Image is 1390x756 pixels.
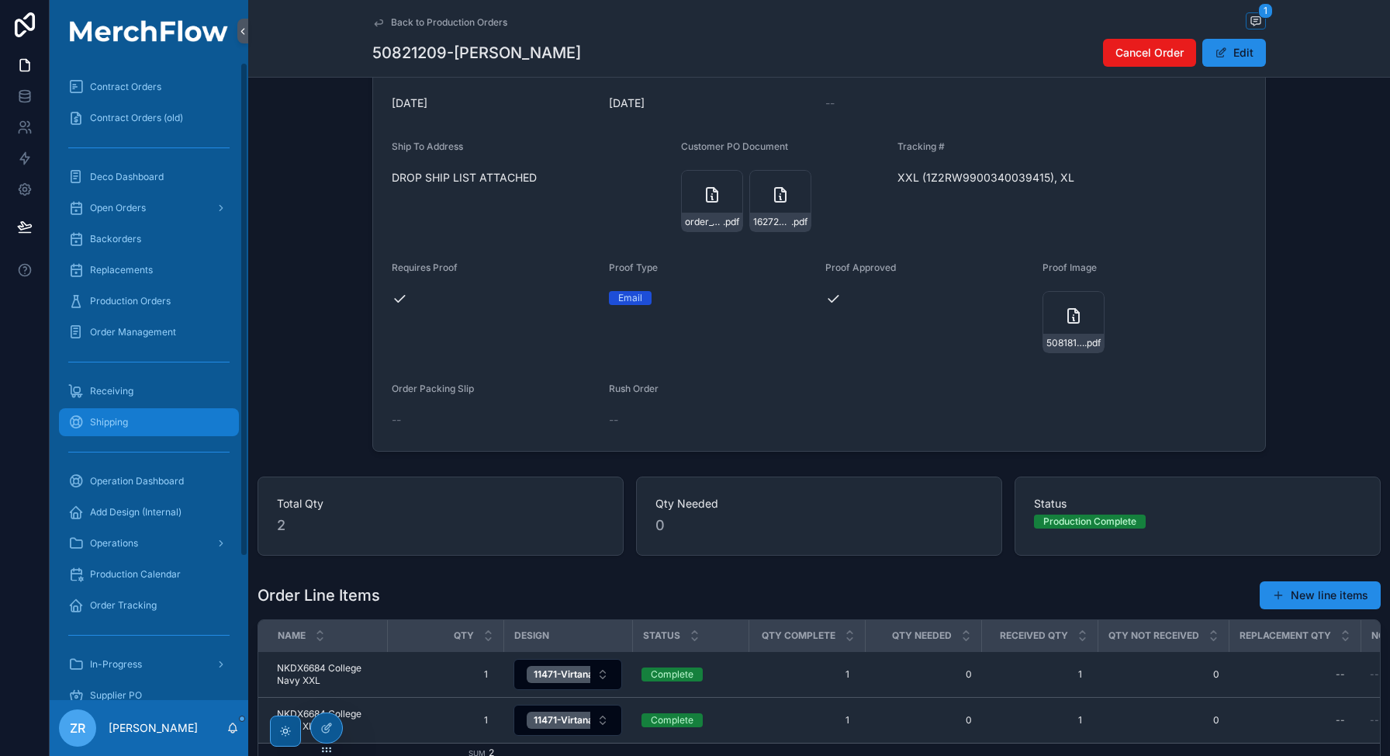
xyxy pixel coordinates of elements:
[609,383,659,394] span: Rush Order
[59,591,239,619] a: Order Tracking
[396,708,494,733] a: 1
[723,216,739,228] span: .pdf
[1370,714,1379,727] span: --
[90,689,142,702] span: Supplier PO
[70,719,85,737] span: ZR
[609,95,814,111] span: [DATE]
[1202,39,1266,67] button: Edit
[392,95,596,111] span: [DATE]
[59,163,239,191] a: Deco Dashboard
[1107,714,1219,727] a: 0
[90,385,133,397] span: Receiving
[527,712,697,729] button: Unselect 1607
[392,262,458,273] span: Requires Proof
[59,498,239,526] a: Add Design (Internal)
[651,713,693,727] div: Complete
[791,216,807,228] span: .pdf
[514,629,549,642] span: DESIGN
[403,714,488,727] span: 1
[1246,12,1266,32] button: 1
[1043,515,1136,529] div: Production Complete
[1000,629,1068,642] span: Received Qty
[372,42,581,64] h1: 50821209-[PERSON_NAME]
[392,170,669,186] span: DROP SHIP LIST ATTACHED
[1240,629,1331,642] span: Replacement QTY
[59,256,239,284] a: Replacements
[1108,629,1199,642] span: QTY Not Received
[1258,3,1273,19] span: 1
[277,496,604,512] span: Total Qty
[90,81,161,93] span: Contract Orders
[109,720,198,736] p: [PERSON_NAME]
[90,171,164,183] span: Deco Dashboard
[641,668,739,681] a: Complete
[403,668,488,681] span: 1
[874,714,972,727] a: 0
[90,658,142,671] span: In-Progress
[897,170,1102,186] span: XXL (1Z2RW9900340039415), XL
[59,287,239,315] a: Production Orders
[454,629,474,642] span: QTY
[655,496,983,512] span: Qty Needed
[1103,39,1196,67] button: Cancel Order
[90,599,157,612] span: Order Tracking
[90,112,183,124] span: Contract Orders (old)
[90,416,128,428] span: Shipping
[258,584,380,606] h1: Order Line Items
[277,708,378,733] a: NKDX6684 College Navy XL
[534,714,675,727] span: 11471-Virtana-[PERSON_NAME]
[1046,337,1084,349] span: 50818136-Virtual-Proof
[90,295,171,307] span: Production Orders
[392,412,401,428] span: --
[59,681,239,709] a: Supplier PO
[277,515,604,536] span: 2
[90,475,184,487] span: Operation Dashboard
[991,662,1088,687] a: 1
[685,216,723,228] span: order_50821209_po
[90,264,153,276] span: Replacements
[59,194,239,222] a: Open Orders
[90,233,141,245] span: Backorders
[372,16,507,29] a: Back to Production Orders
[1260,581,1381,609] a: New line items
[609,412,618,428] span: --
[1034,496,1361,512] span: Status
[90,506,182,518] span: Add Design (Internal)
[59,377,239,405] a: Receiving
[513,705,622,736] button: Select Button
[59,529,239,557] a: Operations
[1336,714,1345,727] div: --
[50,62,248,700] div: scrollable content
[655,515,983,536] span: 0
[59,20,239,42] img: App logo
[609,262,658,273] span: Proof Type
[1336,668,1345,681] div: --
[997,714,1082,727] span: 1
[758,708,856,733] a: 1
[1115,45,1184,61] span: Cancel Order
[874,668,972,681] a: 0
[277,662,378,687] a: NKDX6684 College Navy XXL
[278,629,306,642] span: Name
[392,140,463,152] span: Ship To Address
[825,262,896,273] span: Proof Approved
[90,537,138,550] span: Operations
[758,662,856,687] a: 1
[1107,668,1219,681] a: 0
[396,662,494,687] a: 1
[59,104,239,132] a: Contract Orders (old)
[90,568,181,581] span: Production Calendar
[764,714,849,727] span: 1
[897,140,945,152] span: Tracking #
[753,216,791,228] span: 1627260-2087629-Shipping-instructions
[1238,708,1351,733] a: --
[59,560,239,588] a: Production Calendar
[1042,262,1097,273] span: Proof Image
[1370,668,1379,681] span: --
[762,629,835,642] span: QTY COMPLETE
[59,650,239,678] a: In-Progress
